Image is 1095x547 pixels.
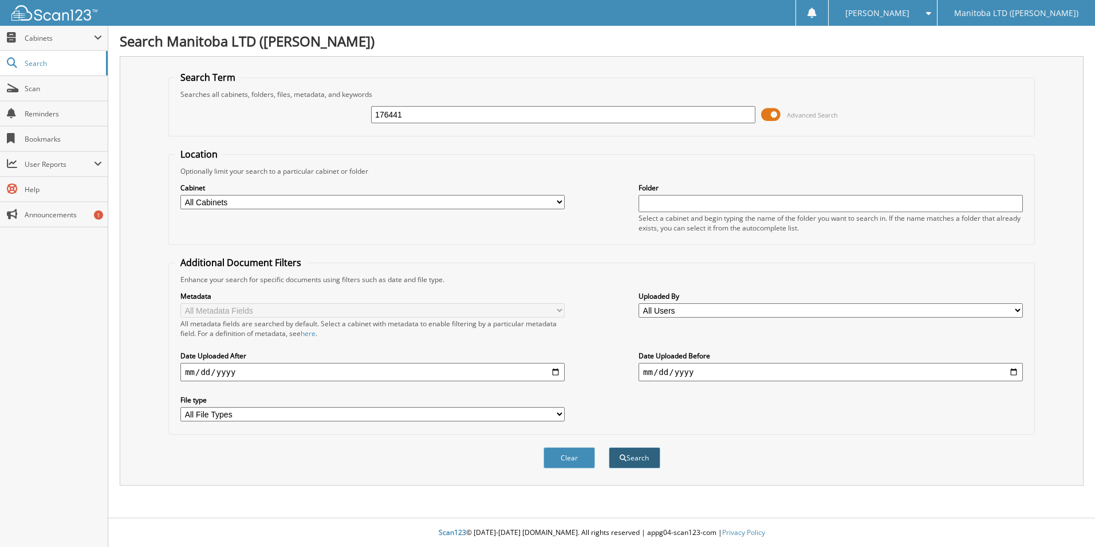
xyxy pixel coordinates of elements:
[25,33,94,43] span: Cabinets
[25,58,100,68] span: Search
[180,351,565,361] label: Date Uploaded After
[25,109,102,119] span: Reminders
[639,363,1023,381] input: end
[180,363,565,381] input: start
[639,291,1023,301] label: Uploaded By
[845,10,909,17] span: [PERSON_NAME]
[175,256,307,269] legend: Additional Document Filters
[639,183,1023,193] label: Folder
[94,210,103,220] div: 1
[25,185,102,194] span: Help
[954,10,1078,17] span: Manitoba LTD ([PERSON_NAME])
[175,166,1029,176] div: Optionally limit your search to a particular cabinet or folder
[609,447,660,468] button: Search
[120,32,1084,50] h1: Search Manitoba LTD ([PERSON_NAME])
[175,275,1029,284] div: Enhance your search for specific documents using filters such as date and file type.
[180,319,565,338] div: All metadata fields are searched by default. Select a cabinet with metadata to enable filtering b...
[180,395,565,405] label: File type
[175,148,223,161] legend: Location
[11,5,97,21] img: scan123-logo-white.svg
[639,213,1023,233] div: Select a cabinet and begin typing the name of the folder you want to search in. If the name match...
[1038,492,1095,547] iframe: Chat Widget
[175,89,1029,99] div: Searches all cabinets, folders, files, metadata, and keywords
[639,351,1023,361] label: Date Uploaded Before
[108,519,1095,547] div: © [DATE]-[DATE] [DOMAIN_NAME]. All rights reserved | appg04-scan123-com |
[722,528,765,537] a: Privacy Policy
[180,291,565,301] label: Metadata
[543,447,595,468] button: Clear
[439,528,466,537] span: Scan123
[25,210,102,220] span: Announcements
[25,159,94,169] span: User Reports
[175,71,241,84] legend: Search Term
[25,84,102,93] span: Scan
[301,329,316,338] a: here
[180,183,565,193] label: Cabinet
[25,134,102,144] span: Bookmarks
[787,111,838,119] span: Advanced Search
